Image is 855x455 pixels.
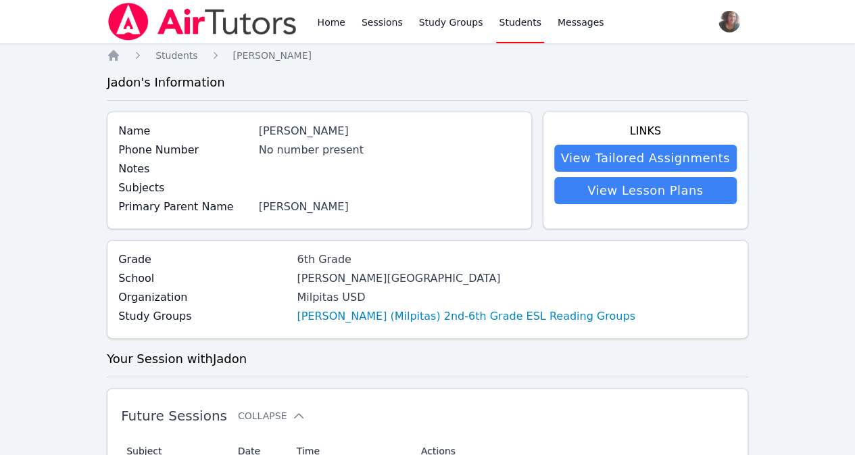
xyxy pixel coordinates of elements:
a: [PERSON_NAME] (Milpitas) 2nd-6th Grade ESL Reading Groups [297,308,635,325]
label: Study Groups [118,308,289,325]
div: No number present [259,142,520,158]
h3: Jadon 's Information [107,73,748,92]
label: Name [118,123,250,139]
a: [PERSON_NAME] [233,49,312,62]
h3: Your Session with Jadon [107,350,748,368]
button: Collapse [238,409,306,423]
label: School [118,270,289,287]
img: Air Tutors [107,3,298,41]
label: Primary Parent Name [118,199,250,215]
span: Future Sessions [121,408,227,424]
div: [PERSON_NAME][GEOGRAPHIC_DATA] [297,270,635,287]
label: Grade [118,252,289,268]
a: View Tailored Assignments [554,145,737,172]
label: Organization [118,289,289,306]
div: [PERSON_NAME] [259,123,520,139]
nav: Breadcrumb [107,49,748,62]
div: Milpitas USD [297,289,635,306]
span: Students [155,50,197,61]
label: Subjects [118,180,250,196]
a: Students [155,49,197,62]
div: 6th Grade [297,252,635,268]
label: Notes [118,161,250,177]
div: [PERSON_NAME] [259,199,520,215]
span: Messages [558,16,604,29]
label: Phone Number [118,142,250,158]
span: [PERSON_NAME] [233,50,312,61]
a: View Lesson Plans [554,177,737,204]
h4: Links [554,123,737,139]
